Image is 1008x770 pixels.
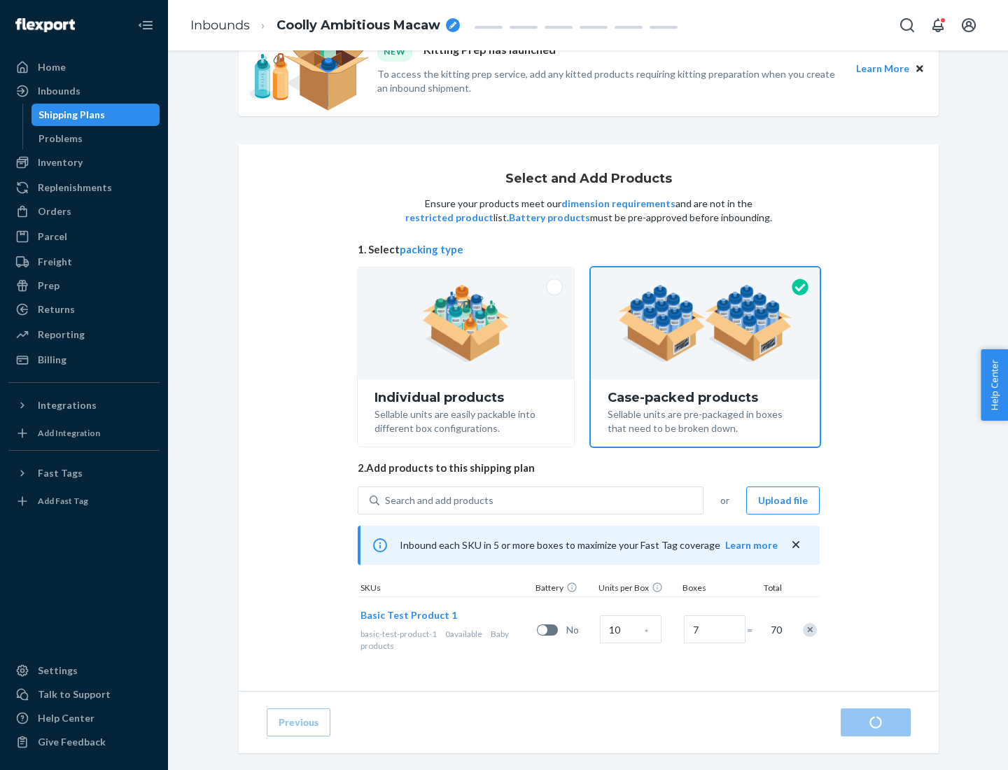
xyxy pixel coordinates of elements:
[190,17,250,33] a: Inbounds
[746,486,820,514] button: Upload file
[385,493,493,507] div: Search and add products
[374,405,557,435] div: Sellable units are easily packable into different box configurations.
[31,127,160,150] a: Problems
[608,405,803,435] div: Sellable units are pre-packaged in boxes that need to be broken down.
[358,582,533,596] div: SKUs
[31,104,160,126] a: Shipping Plans
[38,328,85,342] div: Reporting
[561,197,675,211] button: dimension requirements
[179,5,471,46] ol: breadcrumbs
[608,391,803,405] div: Case-packed products
[38,687,111,701] div: Talk to Support
[132,11,160,39] button: Close Navigation
[509,211,590,225] button: Battery products
[38,398,97,412] div: Integrations
[38,664,78,678] div: Settings
[600,615,661,643] input: Case Quantity
[8,394,160,416] button: Integrations
[38,711,94,725] div: Help Center
[38,204,71,218] div: Orders
[789,538,803,552] button: close
[566,623,594,637] span: No
[8,151,160,174] a: Inventory
[8,731,160,753] button: Give Feedback
[8,80,160,102] a: Inbounds
[893,11,921,39] button: Open Search Box
[38,181,112,195] div: Replenishments
[38,108,105,122] div: Shipping Plans
[38,495,88,507] div: Add Fast Tag
[360,629,437,639] span: basic-test-product-1
[768,623,782,637] span: 70
[360,609,457,621] span: Basic Test Product 1
[445,629,482,639] span: 0 available
[405,211,493,225] button: restricted product
[8,200,160,223] a: Orders
[8,323,160,346] a: Reporting
[8,462,160,484] button: Fast Tags
[38,255,72,269] div: Freight
[8,298,160,321] a: Returns
[8,225,160,248] a: Parcel
[267,708,330,736] button: Previous
[38,155,83,169] div: Inventory
[38,735,106,749] div: Give Feedback
[377,67,843,95] p: To access the kitting prep service, add any kitted products requiring kitting preparation when yo...
[422,285,510,362] img: individual-pack.facf35554cb0f1810c75b2bd6df2d64e.png
[38,427,100,439] div: Add Integration
[8,659,160,682] a: Settings
[596,582,680,596] div: Units per Box
[912,61,927,76] button: Close
[8,490,160,512] a: Add Fast Tag
[8,422,160,444] a: Add Integration
[955,11,983,39] button: Open account menu
[533,582,596,596] div: Battery
[358,461,820,475] span: 2. Add products to this shipping plan
[374,391,557,405] div: Individual products
[8,683,160,706] a: Talk to Support
[8,274,160,297] a: Prep
[981,349,1008,421] button: Help Center
[505,172,672,186] h1: Select and Add Products
[725,538,778,552] button: Learn more
[747,623,761,637] span: =
[358,526,820,565] div: Inbound each SKU in 5 or more boxes to maximize your Fast Tag coverage
[750,582,785,596] div: Total
[38,353,66,367] div: Billing
[38,60,66,74] div: Home
[618,285,792,362] img: case-pack.59cecea509d18c883b923b81aeac6d0b.png
[400,242,463,257] button: packing type
[856,61,909,76] button: Learn More
[924,11,952,39] button: Open notifications
[360,608,457,622] button: Basic Test Product 1
[358,242,820,257] span: 1. Select
[38,302,75,316] div: Returns
[404,197,773,225] p: Ensure your products meet our and are not in the list. must be pre-approved before inbounding.
[38,230,67,244] div: Parcel
[38,132,83,146] div: Problems
[377,42,412,61] div: NEW
[680,582,750,596] div: Boxes
[15,18,75,32] img: Flexport logo
[8,251,160,273] a: Freight
[38,279,59,293] div: Prep
[360,628,531,652] div: Baby products
[276,17,440,35] span: Coolly Ambitious Macaw
[8,56,160,78] a: Home
[803,623,817,637] div: Remove Item
[684,615,745,643] input: Number of boxes
[423,42,556,61] p: Kitting Prep has launched
[8,349,160,371] a: Billing
[38,466,83,480] div: Fast Tags
[8,707,160,729] a: Help Center
[8,176,160,199] a: Replenishments
[38,84,80,98] div: Inbounds
[720,493,729,507] span: or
